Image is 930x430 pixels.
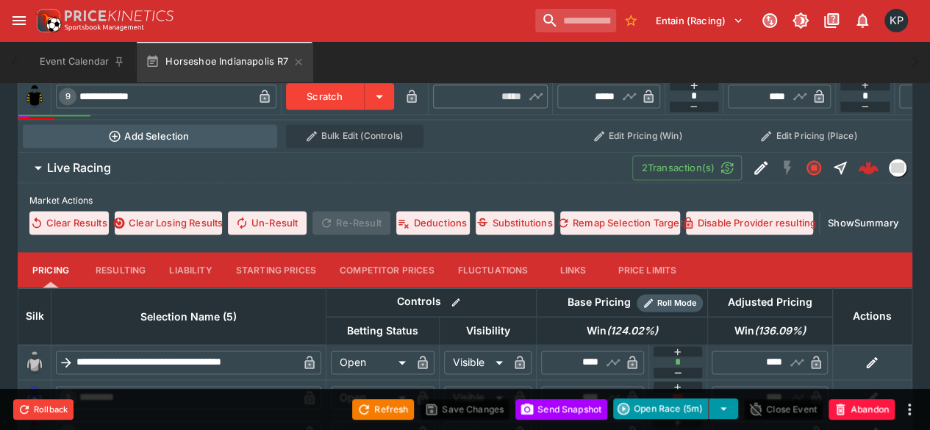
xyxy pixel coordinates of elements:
button: Links [540,252,606,287]
h6: Live Racing [47,160,111,176]
button: Bulk Edit (Controls) [286,124,424,148]
button: Clear Results [29,211,109,234]
img: runner 9 [23,85,46,108]
div: Show/hide Price Roll mode configuration. [637,294,703,312]
button: ShowSummary [826,211,901,234]
button: Select Tenant [647,9,752,32]
a: 6c24b345-e8df-4e1f-98f8-e3fe1069dced [854,153,883,182]
button: Straight [827,154,854,181]
button: Clear Losing Results [115,211,221,234]
div: Visible [444,351,508,374]
em: ( 124.02 %) [606,322,657,340]
img: blank-silk.png [23,351,46,374]
button: open drawer [6,7,32,34]
button: Open Race (5m) [613,398,709,419]
input: search [535,9,616,32]
div: Visible [444,386,508,409]
div: 6c24b345-e8df-4e1f-98f8-e3fe1069dced [858,157,879,178]
div: split button [613,398,738,419]
button: Price Limits [606,252,688,287]
button: Liability [157,252,223,287]
span: Betting Status [331,322,434,340]
button: Disable Provider resulting [686,211,812,234]
button: Un-Result [228,211,307,234]
button: Horseshoe Indianapolis R7 [137,41,313,82]
button: SGM Disabled [774,154,801,181]
img: PriceKinetics Logo [32,6,62,35]
div: Open [331,351,411,374]
th: Controls [326,288,536,317]
th: Silk [18,288,51,345]
button: Substitutions [476,211,555,234]
span: Roll Mode [651,297,703,309]
span: Mark an event as closed and abandoned. [829,401,895,415]
button: more [901,401,918,418]
button: Toggle light/dark mode [787,7,814,34]
button: Pricing [18,252,84,287]
img: logo-cerberus--red.svg [858,157,879,178]
button: Closed [801,154,827,181]
button: Connected to PK [756,7,783,34]
th: Adjusted Pricing [707,288,832,317]
img: PriceKinetics [65,10,174,21]
button: Edit Pricing (Win) [557,124,719,148]
em: ( 136.09 %) [754,322,806,340]
span: Selection Name (5) [124,308,253,326]
img: liveracing [890,160,906,176]
div: Open [331,386,411,409]
button: Edit Detail [748,154,774,181]
button: select merge strategy [709,398,738,419]
button: Bulk edit [446,293,465,312]
button: Notifications [849,7,876,34]
label: Market Actions [29,189,901,211]
span: Win(136.09%) [718,322,822,340]
button: Remap Selection Target [560,211,680,234]
button: Competitor Prices [328,252,446,287]
span: 9 [62,91,74,101]
button: No Bookmarks [619,9,643,32]
button: Documentation [818,7,845,34]
button: 2Transaction(s) [632,155,742,180]
span: Win(124.02%) [570,322,673,340]
img: Sportsbook Management [65,24,144,31]
button: Resulting [84,252,157,287]
svg: Closed [805,159,823,176]
button: Live Racing [18,153,632,182]
button: Edit Pricing (Place) [728,124,890,148]
button: Send Snapshot [515,399,607,420]
button: Fluctuations [446,252,540,287]
span: Visibility [449,322,526,340]
button: Starting Prices [224,252,328,287]
button: Deductions [396,211,470,234]
button: Kedar Pandit [880,4,912,37]
button: Add Selection [23,124,277,148]
button: Scratch [286,83,365,110]
button: Rollback [13,399,74,420]
img: runner 2 [23,386,46,409]
div: Base Pricing [562,293,637,312]
button: Refresh [352,399,414,420]
button: Abandon [829,399,895,420]
th: Actions [832,288,912,345]
div: Kedar Pandit [884,9,908,32]
button: Event Calendar [31,41,134,82]
span: Re-Result [312,211,390,234]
